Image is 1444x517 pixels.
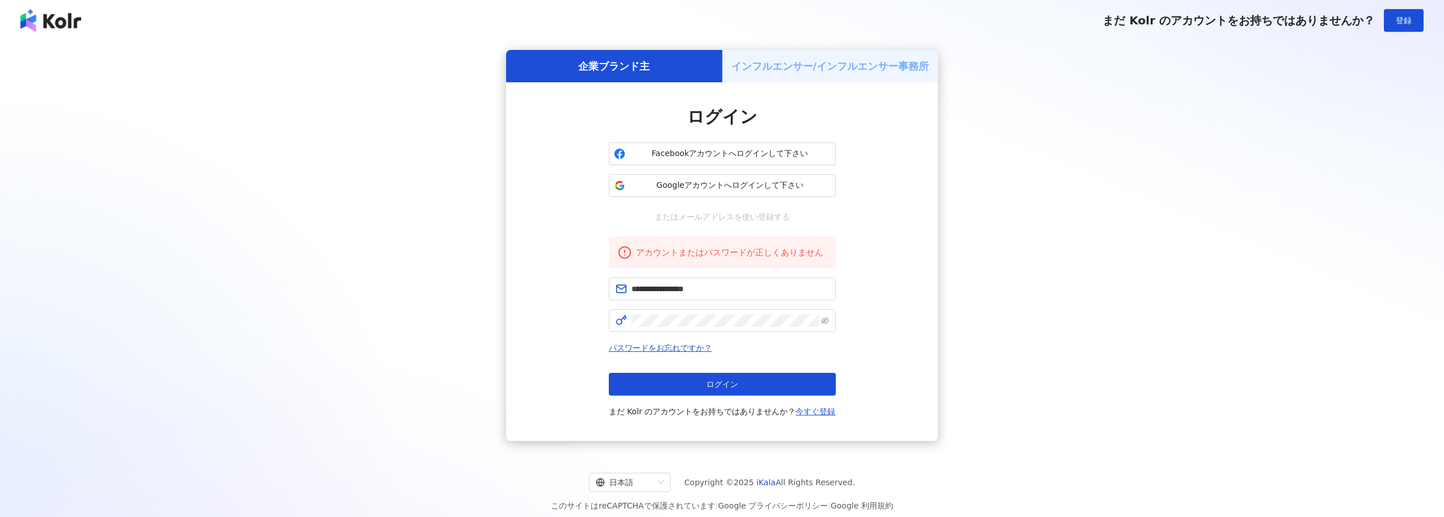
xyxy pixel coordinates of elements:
[706,380,738,389] span: ログイン
[715,501,718,510] span: |
[609,343,712,352] a: パスワードをお忘れですか？
[1384,9,1424,32] button: 登録
[756,478,776,487] a: iKala
[630,180,831,191] span: Googleアカウントへログインして下さい
[831,501,893,510] a: Google 利用規約
[828,501,831,510] span: |
[731,59,929,73] h5: インフルエンサー/インフルエンサー事務所
[609,373,836,396] button: ログイン
[684,476,855,489] span: Copyright © 2025 All Rights Reserved.
[578,59,650,73] h5: 企業ブランド主
[609,142,836,165] button: Facebookアカウントへログインして下さい
[609,405,836,418] span: まだ Kolr のアカウントをお持ちではありませんか？
[821,317,829,325] span: eye-invisible
[636,246,827,259] div: アカウントまたはパスワードが正しくありません
[20,9,81,32] img: logo
[596,473,654,491] div: 日本語
[1396,16,1412,25] span: 登録
[609,174,836,197] button: Googleアカウントへログインして下さい
[551,499,893,512] span: このサイトはreCAPTCHAで保護されています
[1102,14,1375,27] span: まだ Kolr のアカウントをお持ちではありませんか？
[647,211,798,223] span: またはメールアドレスを使い登録する
[687,107,757,127] span: ログイン
[795,407,835,416] a: 今すぐ登録
[718,501,828,510] a: Google プライバシーポリシー
[630,148,831,159] span: Facebookアカウントへログインして下さい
